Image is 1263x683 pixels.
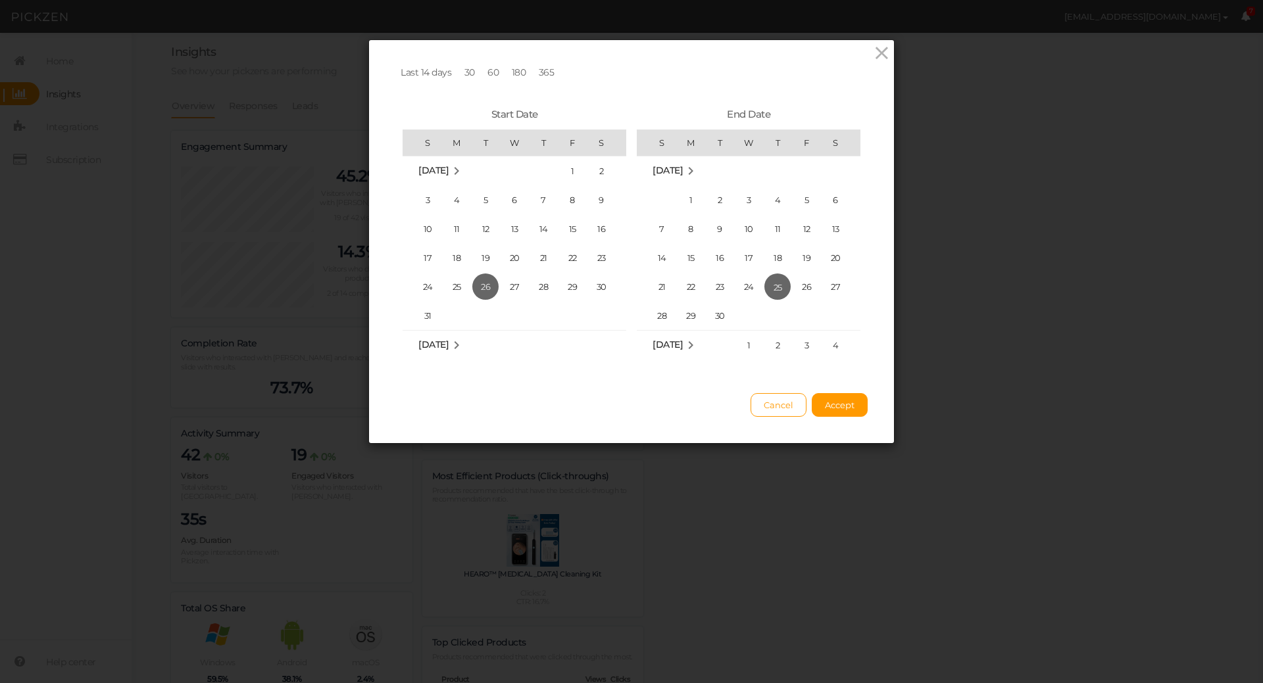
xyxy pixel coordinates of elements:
[403,185,626,214] tr: Week 2
[500,243,529,272] td: Wednesday August 20 2025
[587,156,626,185] td: Saturday August 2 2025
[459,61,480,83] a: 30
[530,273,557,300] span: 28
[763,130,792,156] th: T
[588,216,614,242] span: 16
[588,187,614,213] span: 9
[705,214,734,243] td: Tuesday September 9 2025
[734,330,763,360] td: Wednesday October 1 2025
[472,273,499,300] span: 26
[678,302,704,329] span: 29
[588,158,614,184] span: 2
[764,187,791,213] span: 4
[443,187,470,213] span: 4
[793,273,820,300] span: 26
[637,156,860,185] tr: Week undefined
[403,301,626,331] tr: Week 6
[653,164,683,176] span: [DATE]
[637,301,676,331] td: Sunday September 28 2025
[403,330,626,360] td: September 2025
[414,216,441,242] span: 10
[821,330,860,360] td: Saturday October 4 2025
[403,301,442,331] td: Sunday August 31 2025
[676,185,705,214] td: Monday September 1 2025
[637,214,676,243] td: Sunday September 7 2025
[414,302,441,329] span: 31
[706,245,733,271] span: 16
[706,302,733,329] span: 30
[676,130,705,156] th: M
[529,214,558,243] td: Thursday August 14 2025
[734,214,763,243] td: Wednesday September 10 2025
[471,214,500,243] td: Tuesday August 12 2025
[792,330,821,360] td: Friday October 3 2025
[637,301,860,331] tr: Week 5
[649,245,675,271] span: 14
[558,272,587,301] td: Friday August 29 2025
[559,187,585,213] span: 8
[530,216,557,242] span: 14
[418,164,449,176] span: [DATE]
[559,216,585,242] span: 15
[735,187,762,213] span: 3
[442,130,471,156] th: M
[705,130,734,156] th: T
[637,214,860,243] tr: Week 2
[471,243,500,272] td: Tuesday August 19 2025
[501,273,528,300] span: 27
[821,272,860,301] td: Saturday September 27 2025
[559,273,585,300] span: 29
[793,187,820,213] span: 5
[637,272,860,301] tr: Week 4
[821,214,860,243] td: Saturday September 13 2025
[678,187,704,213] span: 1
[500,272,529,301] td: Wednesday August 27 2025
[558,243,587,272] td: Friday August 22 2025
[500,185,529,214] td: Wednesday August 6 2025
[559,158,585,184] span: 1
[588,273,614,300] span: 30
[637,272,676,301] td: Sunday September 21 2025
[649,273,675,300] span: 21
[734,272,763,301] td: Wednesday September 24 2025
[482,61,504,83] a: 60
[653,339,683,350] span: [DATE]
[637,330,734,360] td: October 2025
[529,272,558,301] td: Thursday August 28 2025
[792,130,821,156] th: F
[403,130,442,156] th: S
[403,272,626,301] tr: Week 5
[676,243,705,272] td: Monday September 15 2025
[792,243,821,272] td: Friday September 19 2025
[676,301,705,331] td: Monday September 29 2025
[418,339,449,350] span: [DATE]
[443,273,470,300] span: 25
[649,216,675,242] span: 7
[559,245,585,271] span: 22
[637,330,860,360] tr: Week 1
[637,243,860,272] tr: Week 3
[529,243,558,272] td: Thursday August 21 2025
[403,214,442,243] td: Sunday August 10 2025
[763,272,792,301] td: Thursday September 25 2025
[822,273,849,300] span: 27
[764,216,791,242] span: 11
[530,245,557,271] span: 21
[705,243,734,272] td: Tuesday September 16 2025
[587,243,626,272] td: Saturday August 23 2025
[706,216,733,242] span: 9
[442,243,471,272] td: Monday August 18 2025
[825,400,854,410] span: Accept
[678,245,704,271] span: 15
[734,243,763,272] td: Wednesday September 17 2025
[587,272,626,301] td: Saturday August 30 2025
[529,185,558,214] td: Thursday August 7 2025
[403,156,626,185] tr: Week 1
[764,400,793,410] span: Cancel
[821,130,860,156] th: S
[705,185,734,214] td: Tuesday September 2 2025
[587,130,626,156] th: S
[678,216,704,242] span: 8
[472,216,499,242] span: 12
[501,216,528,242] span: 13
